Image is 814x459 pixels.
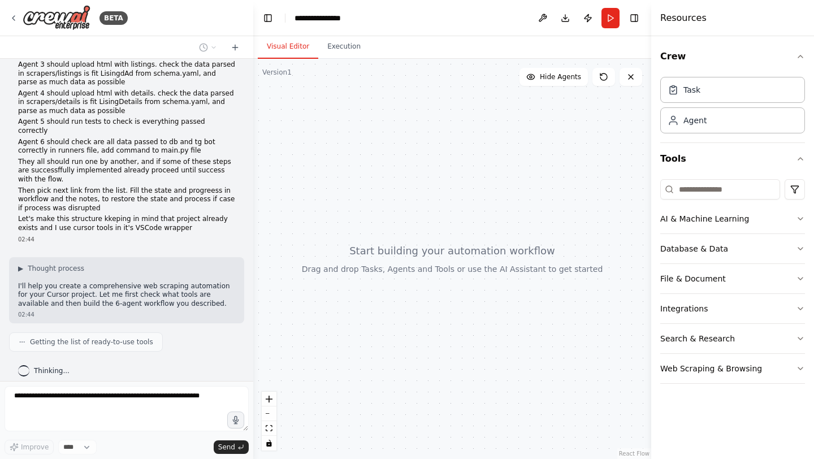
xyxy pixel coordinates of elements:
[540,72,581,81] span: Hide Agents
[5,440,54,454] button: Improve
[21,443,49,452] span: Improve
[519,68,588,86] button: Hide Agents
[683,84,700,96] div: Task
[262,436,276,451] button: toggle interactivity
[18,310,235,319] div: 02:44
[626,10,642,26] button: Hide right sidebar
[660,143,805,175] button: Tools
[34,366,70,375] span: Thinking...
[18,264,23,273] span: ▶
[660,354,805,383] button: Web Scraping & Browsing
[660,204,805,233] button: AI & Machine Learning
[262,68,292,77] div: Version 1
[18,235,235,244] div: 02:44
[660,264,805,293] button: File & Document
[683,115,707,126] div: Agent
[660,324,805,353] button: Search & Research
[18,60,235,87] p: Agent 3 should upload html with listings. check the data parsed in scrapers/listings is fit Lisin...
[23,5,90,31] img: Logo
[18,89,235,116] p: Agent 4 should upload html with details. check the data parsed in scrapers/details is fit LisingD...
[295,12,353,24] nav: breadcrumb
[18,158,235,184] p: They all should run one by another, and if some of these steps are successffully implemented alre...
[218,443,235,452] span: Send
[262,421,276,436] button: fit view
[660,294,805,323] button: Integrations
[260,10,276,26] button: Hide left sidebar
[30,337,153,347] span: Getting the list of ready-to-use tools
[660,72,805,142] div: Crew
[226,41,244,54] button: Start a new chat
[660,175,805,393] div: Tools
[262,406,276,421] button: zoom out
[99,11,128,25] div: BETA
[214,440,249,454] button: Send
[258,35,318,59] button: Visual Editor
[262,392,276,406] button: zoom in
[660,41,805,72] button: Crew
[318,35,370,59] button: Execution
[619,451,650,457] a: React Flow attribution
[262,392,276,451] div: React Flow controls
[660,11,707,25] h4: Resources
[227,412,244,428] button: Click to speak your automation idea
[18,187,235,213] p: Then pick next link from the list. Fill the state and progreess in workflow and the notes, to res...
[18,118,235,135] p: Agent 5 should run tests to check is everything passed correctly
[18,282,235,309] p: I'll help you create a comprehensive web scraping automation for your Cursor project. Let me firs...
[18,138,235,155] p: Agent 6 should check are all data passed to db and tg bot correctly in runners file, add command ...
[194,41,222,54] button: Switch to previous chat
[660,234,805,263] button: Database & Data
[28,264,84,273] span: Thought process
[18,264,84,273] button: ▶Thought process
[18,215,235,232] p: Let's make this structure kkeping in mind that project already exists and I use cursor tools in i...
